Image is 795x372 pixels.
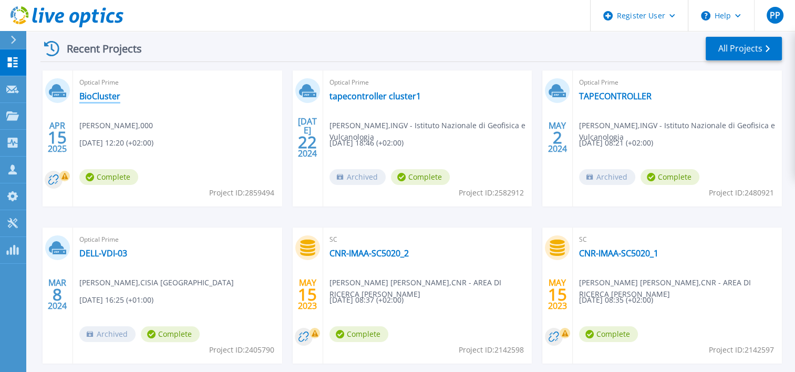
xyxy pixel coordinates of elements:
[329,137,404,149] span: [DATE] 18:46 (+02:00)
[548,275,567,314] div: MAY 2023
[47,275,67,314] div: MAR 2024
[79,234,276,245] span: Optical Prime
[329,294,404,306] span: [DATE] 08:37 (+02:00)
[579,120,782,143] span: [PERSON_NAME] , INGV - Istituto Nazionale di Geofisica e Vulcanologia
[548,118,567,157] div: MAY 2024
[297,118,317,157] div: [DATE] 2024
[579,248,658,259] a: CNR-IMAA-SC5020_1
[47,118,67,157] div: APR 2025
[40,36,156,61] div: Recent Projects
[79,326,136,342] span: Archived
[459,187,524,199] span: Project ID: 2582912
[579,137,653,149] span: [DATE] 08:21 (+02:00)
[706,37,782,60] a: All Projects
[209,344,274,356] span: Project ID: 2405790
[329,326,388,342] span: Complete
[329,169,386,185] span: Archived
[459,344,524,356] span: Project ID: 2142598
[579,77,776,88] span: Optical Prime
[329,277,532,300] span: [PERSON_NAME] [PERSON_NAME] , CNR - AREA DI RICERCA [PERSON_NAME]
[329,91,421,101] a: tapecontroller cluster1
[329,120,532,143] span: [PERSON_NAME] , INGV - Istituto Nazionale di Geofisica e Vulcanologia
[329,77,526,88] span: Optical Prime
[329,234,526,245] span: SC
[709,344,774,356] span: Project ID: 2142597
[579,91,652,101] a: TAPECONTROLLER
[141,326,200,342] span: Complete
[53,290,62,299] span: 8
[209,187,274,199] span: Project ID: 2859494
[391,169,450,185] span: Complete
[579,294,653,306] span: [DATE] 08:35 (+02:00)
[709,187,774,199] span: Project ID: 2480921
[79,91,120,101] a: BioCluster
[79,294,153,306] span: [DATE] 16:25 (+01:00)
[329,248,409,259] a: CNR-IMAA-SC5020_2
[79,137,153,149] span: [DATE] 12:20 (+02:00)
[79,120,153,131] span: [PERSON_NAME] , 000
[79,169,138,185] span: Complete
[79,277,234,288] span: [PERSON_NAME] , CISIA [GEOGRAPHIC_DATA]
[579,277,782,300] span: [PERSON_NAME] [PERSON_NAME] , CNR - AREA DI RICERCA [PERSON_NAME]
[553,133,562,142] span: 2
[297,275,317,314] div: MAY 2023
[298,138,317,147] span: 22
[548,290,567,299] span: 15
[641,169,699,185] span: Complete
[579,169,635,185] span: Archived
[79,77,276,88] span: Optical Prime
[579,326,638,342] span: Complete
[769,11,780,19] span: PP
[579,234,776,245] span: SC
[298,290,317,299] span: 15
[79,248,127,259] a: DELL-VDI-03
[48,133,67,142] span: 15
